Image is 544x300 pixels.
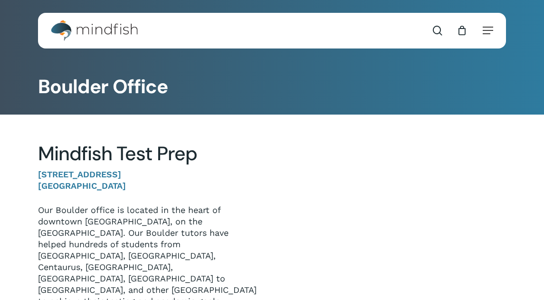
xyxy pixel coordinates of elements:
[38,169,121,179] strong: [STREET_ADDRESS]
[38,142,258,165] h2: Mindfish Test Prep
[38,76,506,98] h1: Boulder Office
[38,181,126,191] strong: [GEOGRAPHIC_DATA]
[483,26,493,35] a: Navigation Menu
[38,13,506,48] header: Main Menu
